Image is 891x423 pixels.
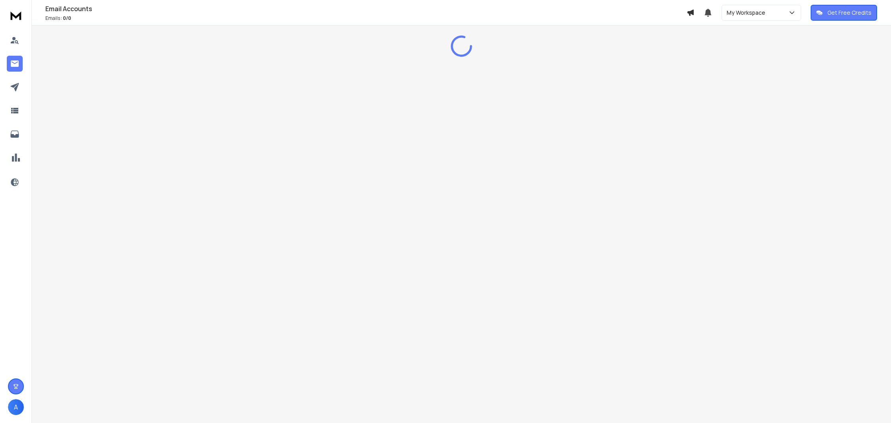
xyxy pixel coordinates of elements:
[727,9,768,17] p: My Workspace
[45,15,687,21] p: Emails :
[63,15,71,21] span: 0 / 0
[8,399,24,415] button: A
[45,4,687,14] h1: Email Accounts
[827,9,872,17] p: Get Free Credits
[8,8,24,23] img: logo
[811,5,877,21] button: Get Free Credits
